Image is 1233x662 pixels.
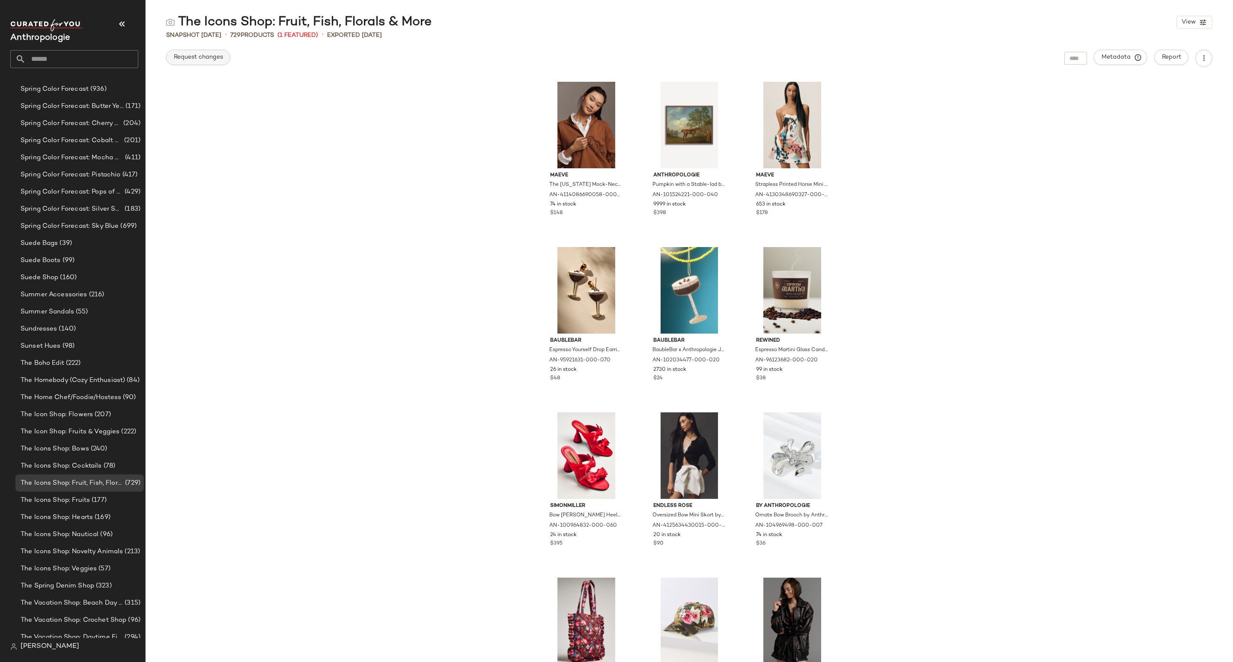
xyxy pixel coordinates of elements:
span: Endless Rose [653,502,726,510]
span: AN-104969498-000-007 [755,522,822,530]
span: AN-102034477-000-020 [652,357,720,364]
span: Suede Bags [21,239,58,248]
span: The Icons Shop: Novelty Animals [21,547,123,557]
span: (169) [93,513,110,522]
span: Spring Color Forecast: Pistachio [21,170,121,180]
img: 4130348690327_010_b [749,82,835,168]
img: svg%3e [10,643,17,650]
span: BaubleBar [653,337,726,345]
span: (936) [89,84,107,94]
button: Report [1154,50,1188,65]
span: The Homebody (Cozy Enthusiast) [21,376,125,385]
span: (201) [122,136,140,146]
img: 104969498_007_b [749,412,835,499]
p: Exported [DATE] [327,31,382,40]
span: 26 in stock [550,366,577,374]
span: Report [1162,54,1181,61]
span: Summer Accessories [21,290,87,300]
span: (140) [57,324,76,334]
span: SIMONMILLER [550,502,622,510]
span: (96) [98,530,113,540]
span: Oversized Bow Mini Skort by Endless Rose in White, Women's, Size: Medium, Polyester at Anthropologie [652,512,725,519]
span: (90) [121,393,136,403]
span: (315) [123,598,140,608]
span: (294) [123,632,140,642]
span: The Spring Denim Shop [21,581,94,591]
span: $178 [756,209,768,217]
span: $24 [653,375,663,382]
button: Metadata [1094,50,1147,65]
span: The Icons Shop: Nautical [21,530,98,540]
span: (1 Featured) [277,31,318,40]
span: BaubleBar x Anthropologie Jeweled Cocktail Ornament in Brown, Size: Assorted, Polyester [652,346,725,354]
span: Anthropologie [653,172,726,179]
span: 99 in stock [756,366,783,374]
span: (240) [89,444,107,454]
span: 24 in stock [550,531,577,539]
span: The Home Chef/Foodie/Hostess [21,393,121,403]
span: (417) [121,170,138,180]
span: BaubleBar [550,337,622,345]
span: (323) [94,581,112,591]
span: 74 in stock [550,201,576,209]
span: View [1181,19,1196,26]
span: Request changes [173,54,223,61]
span: (222) [119,427,136,437]
span: $398 [653,209,666,217]
span: AN-95921631-000-070 [549,357,611,364]
span: (160) [58,273,77,283]
span: Ornate Bow Brooch by Anthropologie in Silver, Women's, Gold/Glass/Zinc [755,512,828,519]
span: AN-4125634430015-000-010 [652,522,725,530]
span: 9999 in stock [653,201,686,209]
span: Spring Color Forecast: Cherry Cola [21,119,122,128]
span: (98) [61,341,75,351]
span: (216) [87,290,104,300]
span: (55) [74,307,88,317]
span: [PERSON_NAME] [21,641,79,652]
span: (96) [126,615,140,625]
span: $90 [653,540,664,548]
span: AN-101524221-000-040 [652,191,718,199]
img: 95921631_070_b [543,247,629,334]
span: Metadata [1101,54,1140,61]
img: 100964832_060_b [543,412,629,499]
span: (729) [123,478,140,488]
button: View [1176,16,1212,29]
span: The Icons Shop: Cocktails [21,461,102,471]
span: Pumpkin with a Stable-lad by [PERSON_NAME] Wall Art by Anthropologie in Blue [652,181,725,189]
span: Spring Color Forecast: Pops of Pink [21,187,123,197]
span: Espresso Martini Glass Candle by Rewined in Brown, Size: Small, Cotton at Anthropologie [755,346,828,354]
span: AN-100964832-000-060 [549,522,617,530]
span: Suede Shop [21,273,58,283]
span: The Icons Shop: Fruits [21,495,90,505]
span: Spring Color Forecast: Silver Spectrum [21,204,123,214]
span: (171) [124,101,140,111]
span: (84) [125,376,140,385]
span: $48 [550,375,560,382]
span: (429) [123,187,140,197]
span: Summer Sandals [21,307,74,317]
button: Request changes [166,50,230,65]
span: Maeve [756,172,828,179]
span: (222) [64,358,81,368]
span: The Icon Shop: Fruits & Veggies [21,427,119,437]
span: The Icons Shop: Fruit, Fish, Florals & More [21,478,123,488]
img: 102034477_020_b [646,247,733,334]
span: 74 in stock [756,531,782,539]
span: Snapshot [DATE] [166,31,221,40]
span: Sundresses [21,324,57,334]
span: AN-4114086690058-000-027 [549,191,622,199]
span: (177) [90,495,107,505]
img: 96123682_020_b [749,247,835,334]
span: Bow [PERSON_NAME] Heels by [PERSON_NAME] in Red, Women's, Size: 40, Leather/Glass at Anthropologie [549,512,622,519]
span: $395 [550,540,563,548]
span: Spring Color Forecast [21,84,89,94]
span: 729 [230,32,241,39]
span: $36 [756,540,765,548]
img: svg%3e [166,18,175,27]
span: Spring Color Forecast: Mocha Mousse [21,153,123,163]
span: The Icons Shop: Bows [21,444,89,454]
span: The Icons Shop: Hearts [21,513,93,522]
span: Suede Boots [21,256,61,265]
span: The Icon Shop: Flowers [21,410,93,420]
